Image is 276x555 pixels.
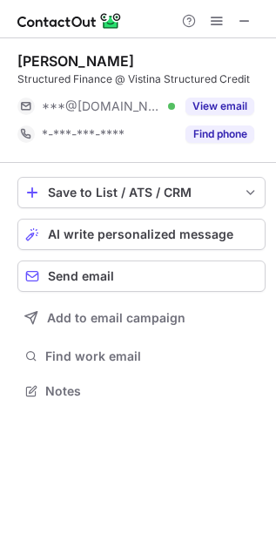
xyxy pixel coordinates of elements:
[45,383,259,399] span: Notes
[48,227,233,241] span: AI write personalized message
[42,98,162,114] span: ***@[DOMAIN_NAME]
[185,125,254,143] button: Reveal Button
[48,269,114,283] span: Send email
[17,379,266,403] button: Notes
[17,302,266,334] button: Add to email campaign
[17,10,122,31] img: ContactOut v5.3.10
[17,261,266,292] button: Send email
[17,344,266,369] button: Find work email
[185,98,254,115] button: Reveal Button
[45,349,259,364] span: Find work email
[17,177,266,208] button: save-profile-one-click
[17,52,134,70] div: [PERSON_NAME]
[17,71,266,87] div: Structured Finance @ Vistina Structured Credit
[47,311,185,325] span: Add to email campaign
[17,219,266,250] button: AI write personalized message
[48,186,235,200] div: Save to List / ATS / CRM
